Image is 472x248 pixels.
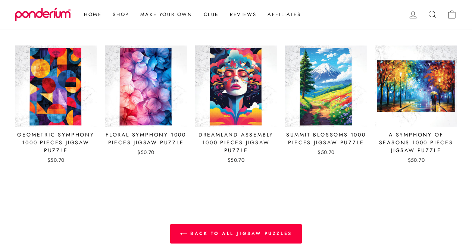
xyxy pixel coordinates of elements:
[198,8,224,21] a: Club
[15,45,97,166] a: Geometric Symphony 1000 Pieces Jigsaw Puzzle $50.70
[75,8,306,21] ul: Primary
[285,131,367,147] div: Summit Blossoms 1000 Pieces Jigsaw Puzzle
[375,45,457,166] a: A Symphony of Seasons 1000 Pieces Jigsaw Puzzle $50.70
[105,45,187,158] a: Floral Symphony 1000 Pieces Jigsaw Puzzle $50.70
[375,131,457,154] div: A Symphony of Seasons 1000 Pieces Jigsaw Puzzle
[170,224,302,244] a: Back to All Jigsaw Puzzles
[195,45,277,166] a: Dreamland Assembly 1000 Pieces Jigsaw Puzzle $50.70
[105,131,187,147] div: Floral Symphony 1000 Pieces Jigsaw Puzzle
[375,156,457,164] div: $50.70
[15,131,97,154] div: Geometric Symphony 1000 Pieces Jigsaw Puzzle
[135,8,198,21] a: Make Your Own
[78,8,107,21] a: Home
[285,45,367,158] a: Summit Blossoms 1000 Pieces Jigsaw Puzzle $50.70
[105,148,187,156] div: $50.70
[15,7,71,22] img: Ponderium
[195,156,277,164] div: $50.70
[224,8,262,21] a: Reviews
[262,8,306,21] a: Affiliates
[107,8,134,21] a: Shop
[195,131,277,154] div: Dreamland Assembly 1000 Pieces Jigsaw Puzzle
[285,148,367,156] div: $50.70
[15,156,97,164] div: $50.70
